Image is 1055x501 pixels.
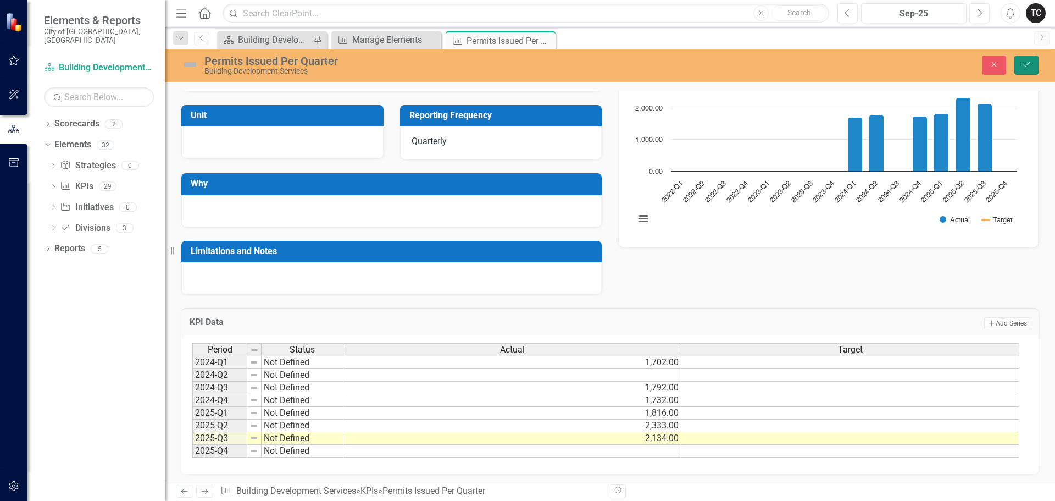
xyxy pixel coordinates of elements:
h3: KPI Data [190,317,546,327]
button: Add Series [984,317,1030,329]
div: Quarterly [400,126,602,159]
td: 1,792.00 [343,382,681,394]
text: 2022-Q3 [704,180,728,204]
path: 2025-Q1, 1,816. Actual. [934,113,949,171]
td: 1,702.00 [343,356,681,369]
img: 8DAGhfEEPCf229AAAAAElFTkSuQmCC [249,396,258,405]
span: Search [787,8,811,17]
td: Not Defined [262,420,343,432]
path: 2024-Q2, 1,794. Actual. [869,114,884,171]
a: Building Development Services [236,486,356,496]
text: 2025-Q1 [920,180,944,204]
text: 2022-Q1 [660,180,685,204]
td: 2024-Q3 [192,382,247,394]
button: Show Actual [940,216,970,224]
div: Building Development Services [238,33,310,47]
div: 5 [91,244,108,254]
text: 2023-Q4 [812,180,836,204]
a: Strategies [60,159,115,172]
text: 2024-Q1 [834,180,858,204]
path: 2025-Q3, 2,134. Actual. [978,103,992,171]
div: Permits Issued Per Quarter [467,34,553,48]
div: 3 [116,223,134,233]
text: 2025-Q3 [963,180,987,204]
a: Building Development Services [220,33,310,47]
td: 1,816.00 [343,407,681,420]
button: View chart menu, Chart [636,211,651,227]
text: 2024-Q2 [855,180,879,204]
text: 2023-Q2 [769,180,793,204]
div: 32 [97,140,114,150]
img: 8DAGhfEEPCf229AAAAAElFTkSuQmCC [249,409,258,417]
h3: Reporting Frequency [409,111,597,120]
input: Search Below... [44,87,154,107]
td: 1,732.00 [343,394,681,407]
img: Not Defined [181,56,199,73]
input: Search ClearPoint... [223,4,829,23]
div: 0 [121,161,139,170]
text: 0.00 [649,168,663,175]
td: 2024-Q2 [192,369,247,382]
td: 2024-Q1 [192,356,247,369]
img: 8DAGhfEEPCf229AAAAAElFTkSuQmCC [250,346,259,355]
div: 0 [119,202,137,212]
text: 2025-Q2 [942,180,966,204]
div: 2 [105,119,123,129]
button: Search [771,5,826,21]
img: 8DAGhfEEPCf229AAAAAElFTkSuQmCC [249,371,258,379]
text: 2024-Q4 [898,180,923,204]
a: Scorecards [54,118,99,130]
a: Divisions [60,222,110,235]
a: Initiatives [60,201,113,214]
text: 1,000.00 [635,136,663,144]
div: 29 [99,182,116,191]
td: 2025-Q4 [192,445,247,458]
div: Manage Elements [352,33,438,47]
text: 2022-Q4 [725,180,749,204]
td: Not Defined [262,356,343,369]
div: Chart. Highcharts interactive chart. [630,71,1027,236]
div: » » [220,485,602,498]
td: 2025-Q2 [192,420,247,432]
a: Manage Elements [334,33,438,47]
td: Not Defined [262,394,343,407]
img: 8DAGhfEEPCf229AAAAAElFTkSuQmCC [249,421,258,430]
td: 2,333.00 [343,420,681,432]
a: KPIs [60,180,93,193]
button: Show Target [982,216,1013,224]
img: 8DAGhfEEPCf229AAAAAElFTkSuQmCC [249,434,258,443]
text: 2,000.00 [635,105,663,112]
span: Actual [500,345,525,355]
a: KPIs [360,486,378,496]
button: TC [1026,3,1046,23]
span: Status [290,345,315,355]
img: 8DAGhfEEPCf229AAAAAElFTkSuQmCC [249,358,258,367]
td: 2025-Q1 [192,407,247,420]
a: Elements [54,139,91,151]
text: 2023-Q1 [747,180,771,204]
a: Building Development Services [44,62,154,74]
span: Period [208,345,232,355]
span: Target [838,345,863,355]
a: Reports [54,243,85,255]
text: 2023-Q3 [790,180,814,204]
img: ClearPoint Strategy [5,13,25,32]
div: Building Development Services [204,67,662,75]
h3: Unit [191,111,378,120]
small: City of [GEOGRAPHIC_DATA], [GEOGRAPHIC_DATA] [44,27,154,45]
td: Not Defined [262,432,343,445]
div: Permits Issued Per Quarter [382,486,485,496]
text: 2022-Q2 [682,180,706,204]
path: 2024-Q1, 1,702. Actual. [848,117,863,171]
path: 2025-Q2, 2,333. Actual. [956,97,971,171]
td: Not Defined [262,445,343,458]
div: Sep-25 [865,7,963,20]
td: 2024-Q4 [192,394,247,407]
td: Not Defined [262,407,343,420]
svg: Interactive chart [630,71,1023,236]
path: 2024-Q4, 1,732. Actual. [913,116,928,171]
img: 8DAGhfEEPCf229AAAAAElFTkSuQmCC [249,383,258,392]
td: Not Defined [262,369,343,382]
span: Elements & Reports [44,14,154,27]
